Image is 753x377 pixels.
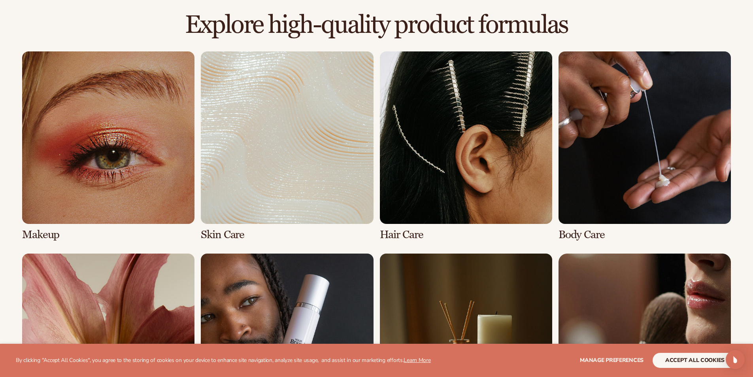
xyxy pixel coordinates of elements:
[580,356,644,364] span: Manage preferences
[380,51,552,241] div: 3 / 8
[16,357,431,364] p: By clicking "Accept All Cookies", you agree to the storing of cookies on your device to enhance s...
[559,229,731,241] h3: Body Care
[726,350,745,369] div: Open Intercom Messenger
[22,51,194,241] div: 1 / 8
[580,353,644,368] button: Manage preferences
[201,51,373,241] div: 2 / 8
[559,51,731,241] div: 4 / 8
[22,229,194,241] h3: Makeup
[201,229,373,241] h3: Skin Care
[653,353,737,368] button: accept all cookies
[22,12,731,38] h2: Explore high-quality product formulas
[380,229,552,241] h3: Hair Care
[404,356,430,364] a: Learn More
